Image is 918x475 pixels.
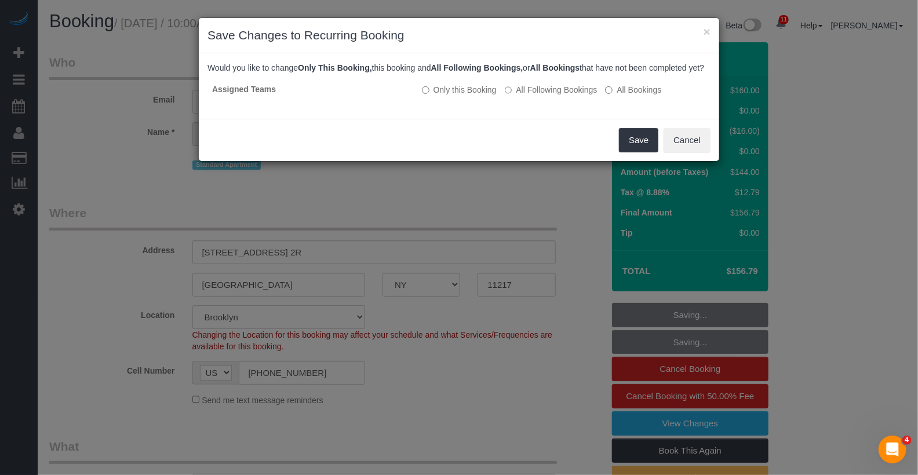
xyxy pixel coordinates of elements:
[422,86,429,94] input: Only this Booking
[212,85,276,94] strong: Assigned Teams
[431,63,523,72] b: All Following Bookings,
[207,62,711,74] p: Would you like to change this booking and or that have not been completed yet?
[619,128,658,152] button: Save
[207,27,711,44] h3: Save Changes to Recurring Booking
[422,84,497,96] label: All other bookings in the series will remain the same.
[605,86,613,94] input: All Bookings
[704,25,711,38] button: ×
[879,436,906,463] iframe: Intercom live chat
[530,63,580,72] b: All Bookings
[902,436,912,445] span: 4
[605,84,661,96] label: All bookings that have not been completed yet will be changed.
[664,128,711,152] button: Cancel
[505,86,512,94] input: All Following Bookings
[505,84,598,96] label: This and all the bookings after it will be changed.
[298,63,372,72] b: Only This Booking,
